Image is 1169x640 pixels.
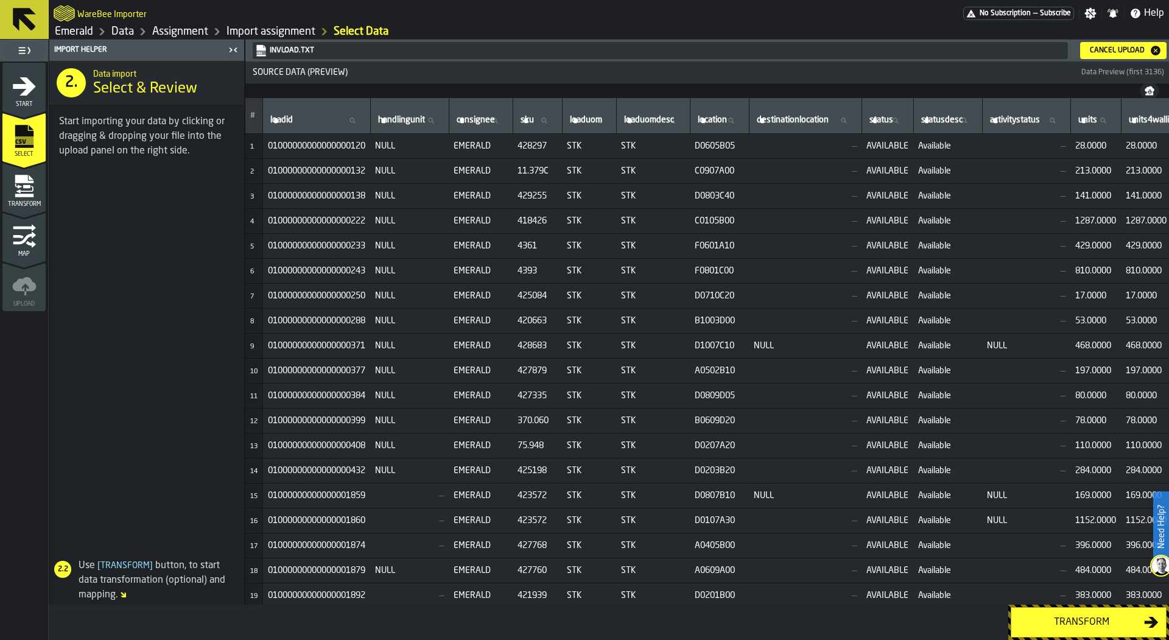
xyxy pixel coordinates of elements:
span: — [754,216,857,226]
div: title-Select & Review [49,61,244,105]
span: — [754,291,857,301]
span: 01000000000000000132 [268,166,365,176]
span: STK [567,266,611,276]
span: STK [621,216,685,226]
span: 468.0000 [1075,341,1116,351]
li: menu Start [2,63,46,111]
span: Subscribe [1040,9,1071,18]
span: EMERALD [454,291,508,301]
span: Transform [95,561,155,570]
span: label [757,115,829,125]
span: label [698,115,727,125]
span: — [754,466,857,476]
span: AVAILABLE [866,141,908,151]
span: EMERALD [454,391,508,401]
span: 9 [250,343,254,350]
span: D0803C40 [695,191,744,201]
span: 5 [250,244,254,250]
span: EMERALD [454,491,508,501]
span: D0809D05 [695,391,744,401]
span: 12 [250,418,258,425]
span: 13 [250,443,258,450]
input: label [867,113,908,128]
span: NULL [987,516,1065,526]
span: 197.0000 [1075,366,1116,376]
input: label [919,113,977,128]
span: 15 [250,493,258,500]
span: 370.060 [518,416,557,426]
span: 11.379C [518,166,557,176]
span: STK [567,241,611,251]
span: — [375,516,444,526]
span: — [754,141,857,151]
span: 53.0000 [1075,316,1116,326]
li: menu Map [2,213,46,261]
span: — [1033,9,1037,18]
span: Available [918,216,977,226]
span: Available [918,516,977,526]
span: label [521,115,534,125]
span: 4393 [518,266,557,276]
span: Available [918,416,977,426]
span: Data Preview (first 3136) [1081,68,1164,77]
span: Available [918,391,977,401]
span: EMERALD [454,141,508,151]
span: AVAILABLE [866,166,908,176]
span: label [869,115,893,125]
span: NULL [754,341,857,351]
span: NULL [375,166,444,176]
span: 17.0000 [1075,291,1116,301]
span: — [754,241,857,251]
span: label [990,115,1040,125]
label: Need Help? [1154,493,1168,561]
span: Available [918,241,977,251]
span: — [754,516,857,526]
label: button-toggle-Close me [225,43,242,57]
div: Cancel Upload [1085,46,1150,55]
span: 75.948 [518,441,557,451]
button: button- [1140,83,1159,98]
span: Help [1144,6,1164,21]
span: — [987,366,1065,376]
span: STK [621,166,685,176]
span: STK [567,191,611,201]
span: EMERALD [454,416,508,426]
span: NULL [375,391,444,401]
span: EMERALD [454,366,508,376]
span: Select [2,151,46,158]
li: menu Upload [2,262,46,311]
span: Available [918,366,977,376]
a: link-to-/wh/i/576ff85d-1d82-4029-ae14-f0fa99bd4ee3 [55,25,93,38]
span: 01000000000000000399 [268,416,365,426]
span: NULL [375,141,444,151]
label: button-toggle-Help [1125,6,1169,21]
span: STK [621,441,685,451]
span: Start [2,101,46,108]
div: 2. [57,68,86,97]
span: AVAILABLE [866,241,908,251]
span: — [987,316,1065,326]
span: STK [567,491,611,501]
span: D0605B05 [695,141,744,151]
span: NULL [375,291,444,301]
span: 01000000000000000222 [268,216,365,226]
h2: Sub Title [77,7,147,19]
span: 425084 [518,291,557,301]
input: label [1076,113,1116,128]
span: STK [621,191,685,201]
span: STK [567,216,611,226]
span: 7 [250,294,254,300]
span: — [987,291,1065,301]
span: STK [567,341,611,351]
span: Available [918,466,977,476]
div: Transform [1019,615,1144,630]
span: A0502B10 [695,366,744,376]
input: label [454,113,508,128]
a: link-to-/wh/i/576ff85d-1d82-4029-ae14-f0fa99bd4ee3/import/assignment/ [226,25,315,38]
span: AVAILABLE [866,516,908,526]
span: STK [621,341,685,351]
span: D0107A30 [695,516,744,526]
span: 01000000000000000371 [268,341,365,351]
span: AVAILABLE [866,366,908,376]
span: EMERALD [454,266,508,276]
